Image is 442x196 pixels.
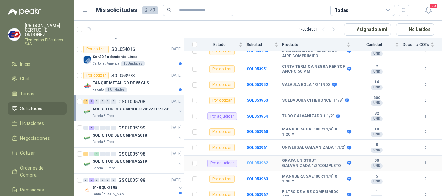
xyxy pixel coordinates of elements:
[167,8,171,12] span: search
[118,178,145,182] p: GSOL005188
[416,145,434,151] b: 0
[354,127,399,132] b: 10
[8,162,67,181] a: Órdenes de Compra
[20,75,30,82] span: Chat
[83,150,183,171] a: 1 0 3 0 0 0 GSOL005198[DATE] Company LogoSOLICITUD DE COMPRA 2219Panela El Trébol
[201,42,238,47] span: Estado
[111,73,135,78] p: SOL053973
[247,67,268,71] a: SOL053951
[371,100,383,106] div: UND
[171,151,182,157] p: [DATE]
[247,114,268,119] a: SOL053954
[20,135,50,142] span: Negociaciones
[344,23,391,36] button: Asignado a mi
[20,120,44,127] span: Licitaciones
[89,178,94,182] div: 2
[20,60,30,67] span: Inicio
[371,163,383,169] div: UND
[282,98,343,103] b: SOLDADURA CITIBRONCE II 1/8"
[354,158,399,163] b: 50
[371,85,383,90] div: UND
[8,28,20,41] img: Company Logo
[282,64,346,74] b: CINTA TERMICA NEGRA REF SCF ANCHO 50 MM
[100,99,105,104] div: 0
[247,82,268,87] a: SOL053952
[371,179,383,184] div: UND
[371,148,383,153] div: UND
[282,38,354,51] th: Producto
[354,96,399,101] b: 300
[247,129,268,134] a: SOL053960
[74,69,184,95] a: Por cotizarSOL053973[DATE] Company LogoTANQUE METÁLICO DE 55 GLSPatojito1 Unidades
[100,152,105,156] div: 0
[354,174,399,179] b: 5
[209,97,235,104] div: Por cotizar
[8,132,67,144] a: Negociaciones
[118,126,145,130] p: GSOL005199
[371,51,383,56] div: UND
[209,175,235,183] div: Por cotizar
[416,113,434,119] b: 1
[96,5,137,15] h1: Mis solicitudes
[247,98,268,103] a: SOL053953
[282,127,346,137] b: MANGUERA SAE100R1 1/4" X 1.20 MT
[209,81,235,89] div: Por cotizar
[282,174,346,184] b: MANGUERA SAE100R1 1/4" X 1.90 MT
[209,47,235,55] div: Por cotizar
[354,64,399,69] b: 2
[247,145,268,150] a: SOL053961
[111,47,135,52] p: SOL054016
[93,139,116,145] p: Panela El Trébol
[282,44,346,59] b: CINTA AZUL PP VINILO 2 ” MARCACION DE TUBERIA DE AIRE COMPRIMIDO
[25,23,67,37] p: [PERSON_NAME] CERTUCHE ORDOÑEZ
[94,152,99,156] div: 3
[247,161,268,165] b: SOL053962
[89,126,94,130] div: 1
[118,152,145,156] p: GSOL005198
[423,5,434,16] button: 20
[354,111,399,116] b: 32
[89,152,94,156] div: 0
[416,98,434,104] b: 0
[105,99,110,104] div: 0
[354,190,399,195] b: 1
[282,42,345,47] span: Producto
[403,38,416,51] th: Docs
[247,42,273,47] span: Solicitud
[209,144,235,151] div: Por cotizar
[83,178,88,182] div: 0
[93,166,116,171] p: Panela El Trébol
[100,126,105,130] div: 0
[396,23,434,36] button: No Leídos
[282,158,346,168] b: GRAPA UNISTRUT GALVANIZADA 1/2"COMPLETO
[247,49,268,53] a: SOL053950
[171,72,182,78] p: [DATE]
[209,65,235,73] div: Por cotizar
[93,185,117,191] p: 01-RQU-2195
[171,125,182,131] p: [DATE]
[93,106,173,112] p: SOLICITUD DE COMPRA 2220-2221-2223-2224
[354,80,399,85] b: 14
[105,178,110,182] div: 0
[8,184,67,196] a: Remisiones
[247,38,282,51] th: Solicitud
[111,99,116,104] div: 0
[416,66,434,72] b: 0
[118,99,145,104] p: GSOL005208
[20,90,34,97] span: Tareas
[8,88,67,100] a: Tareas
[247,177,268,181] a: SOL053963
[371,69,383,74] div: UND
[105,126,110,130] div: 0
[25,38,67,46] p: Elementos Eléctricos SAS
[335,7,348,14] div: Todas
[171,98,182,105] p: [DATE]
[111,126,116,130] div: 0
[89,99,94,104] div: 2
[20,164,61,179] span: Órdenes de Compra
[83,46,109,53] div: Por cotizar
[354,142,399,148] b: 8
